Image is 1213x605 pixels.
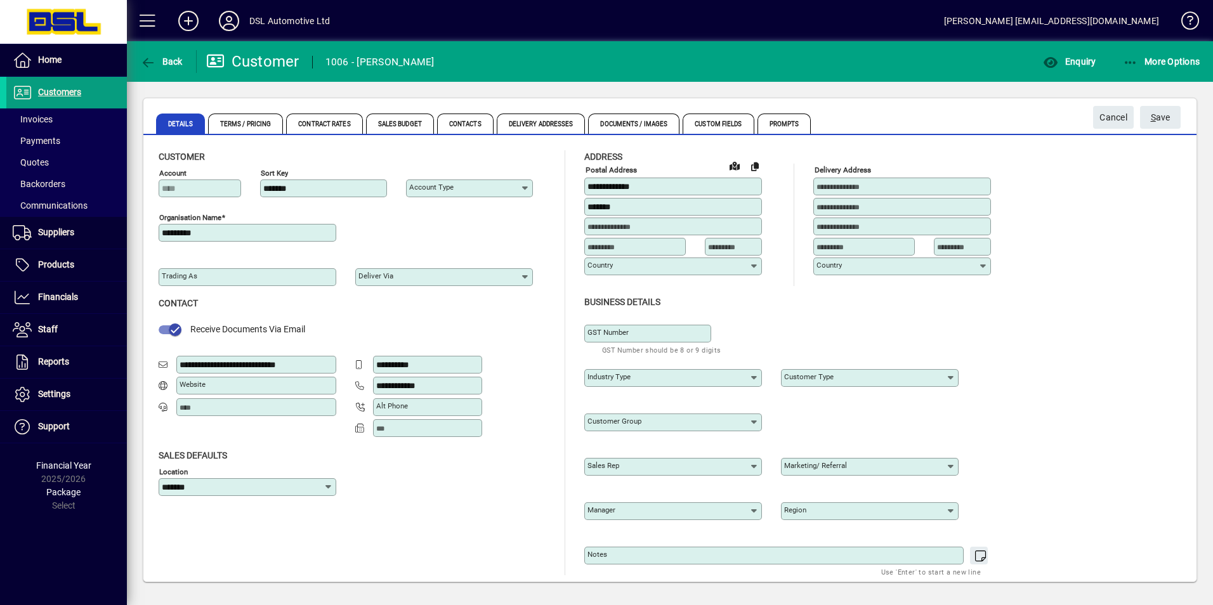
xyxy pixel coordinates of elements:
span: Customer [159,152,205,162]
span: Customers [38,87,81,97]
a: Staff [6,314,127,346]
span: Contract Rates [286,114,362,134]
span: Support [38,421,70,431]
mat-hint: GST Number should be 8 or 9 digits [602,342,721,357]
span: Home [38,55,62,65]
mat-label: Manager [587,505,615,514]
span: Address [584,152,622,162]
span: Financials [38,292,78,302]
a: Knowledge Base [1172,3,1197,44]
span: Contacts [437,114,494,134]
mat-label: Alt Phone [376,401,408,410]
span: Business details [584,297,660,307]
mat-label: Customer type [784,372,834,381]
span: S [1151,112,1156,122]
span: Details [156,114,205,134]
mat-label: Sales rep [587,461,619,470]
button: Save [1140,106,1181,129]
mat-label: Sort key [261,169,288,178]
span: Quotes [13,157,49,167]
span: Back [140,56,183,67]
a: Invoices [6,108,127,130]
span: Prompts [757,114,811,134]
div: DSL Automotive Ltd [249,11,330,31]
span: ave [1151,107,1170,128]
mat-label: Country [587,261,613,270]
span: Documents / Images [588,114,679,134]
a: View on map [725,155,745,176]
button: Profile [209,10,249,32]
span: Payments [13,136,60,146]
span: Invoices [13,114,53,124]
span: More Options [1123,56,1200,67]
a: Home [6,44,127,76]
a: Products [6,249,127,281]
span: Custom Fields [683,114,754,134]
a: Support [6,411,127,443]
div: [PERSON_NAME] [EMAIL_ADDRESS][DOMAIN_NAME] [944,11,1159,31]
mat-label: Location [159,467,188,476]
mat-label: GST Number [587,328,629,337]
button: Copy to Delivery address [745,156,765,176]
a: Communications [6,195,127,216]
mat-label: Account [159,169,187,178]
a: Reports [6,346,127,378]
mat-label: Organisation name [159,213,221,222]
mat-hint: Use 'Enter' to start a new line [881,564,981,579]
a: Payments [6,130,127,152]
mat-label: Deliver via [358,271,393,280]
mat-label: Trading as [162,271,197,280]
mat-label: Country [816,261,842,270]
span: Staff [38,324,58,334]
mat-label: Account Type [409,183,454,192]
span: Enquiry [1043,56,1096,67]
a: Quotes [6,152,127,173]
button: More Options [1120,50,1203,73]
button: Add [168,10,209,32]
span: Delivery Addresses [497,114,586,134]
a: Backorders [6,173,127,195]
span: Cancel [1099,107,1127,128]
span: Backorders [13,179,65,189]
span: Communications [13,200,88,211]
div: Customer [206,51,299,72]
span: Sales defaults [159,450,227,460]
span: Products [38,259,74,270]
span: Sales Budget [366,114,434,134]
span: Package [46,487,81,497]
span: Settings [38,389,70,399]
span: Receive Documents Via Email [190,324,305,334]
button: Enquiry [1040,50,1099,73]
mat-label: Customer group [587,417,641,426]
mat-label: Marketing/ Referral [784,461,847,470]
span: Contact [159,298,198,308]
a: Suppliers [6,217,127,249]
button: Cancel [1093,106,1134,129]
mat-label: Notes [587,550,607,559]
span: Reports [38,356,69,367]
div: 1006 - [PERSON_NAME] [325,52,435,72]
span: Financial Year [36,460,91,471]
mat-label: Region [784,505,806,514]
app-page-header-button: Back [127,50,197,73]
span: Suppliers [38,227,74,237]
a: Settings [6,379,127,410]
button: Back [137,50,186,73]
a: Financials [6,282,127,313]
mat-label: Industry type [587,372,631,381]
span: Terms / Pricing [208,114,284,134]
mat-label: Website [180,380,206,389]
